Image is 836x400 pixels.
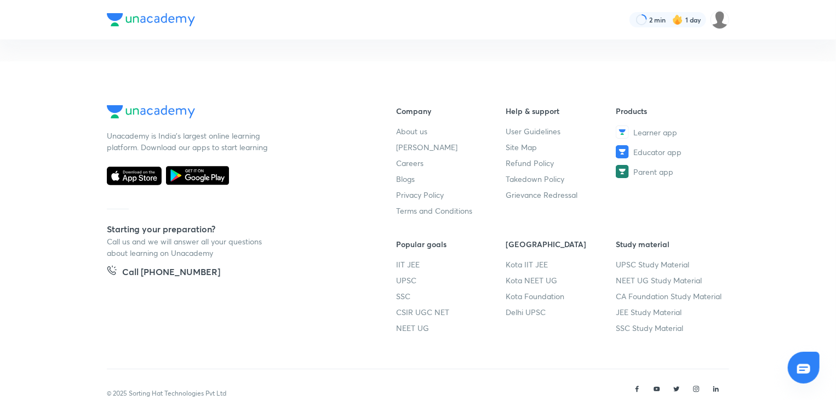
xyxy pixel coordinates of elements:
[616,145,726,158] a: Educator app
[506,290,616,302] a: Kota Foundation
[506,275,616,286] a: Kota NEET UG
[107,130,271,153] p: Unacademy is India’s largest online learning platform. Download our apps to start learning
[616,275,726,286] a: NEET UG Study Material
[506,157,616,169] a: Refund Policy
[633,166,673,178] span: Parent app
[633,127,677,138] span: Learner app
[396,259,506,270] a: IIT JEE
[616,290,726,302] a: CA Foundation Study Material
[107,388,226,398] p: © 2025 Sorting Hat Technologies Pvt Ltd
[107,236,271,259] p: Call us and we will answer all your questions about learning on Unacademy
[396,189,506,201] a: Privacy Policy
[616,306,726,318] a: JEE Study Material
[396,173,506,185] a: Blogs
[616,259,726,270] a: UPSC Study Material
[396,306,506,318] a: CSIR UGC NET
[616,105,726,117] h6: Products
[633,146,682,158] span: Educator app
[616,145,629,158] img: Educator app
[616,238,726,250] h6: Study material
[396,105,506,117] h6: Company
[506,141,616,153] a: Site Map
[616,165,629,178] img: Parent app
[396,157,506,169] a: Careers
[616,125,629,139] img: Learner app
[396,205,506,216] a: Terms and Conditions
[396,157,423,169] span: Careers
[396,125,506,137] a: About us
[506,173,616,185] a: Takedown Policy
[616,322,726,334] a: SSC Study Material
[107,13,195,26] img: Company Logo
[672,14,683,25] img: streak
[711,10,729,29] img: Sakshi
[506,238,616,250] h6: [GEOGRAPHIC_DATA]
[107,105,195,118] img: Company Logo
[396,141,506,153] a: [PERSON_NAME]
[107,222,361,236] h5: Starting your preparation?
[506,189,616,201] a: Grievance Redressal
[506,306,616,318] a: Delhi UPSC
[506,125,616,137] a: User Guidelines
[122,265,220,281] h5: Call [PHONE_NUMBER]
[396,322,506,334] a: NEET UG
[396,238,506,250] h6: Popular goals
[506,105,616,117] h6: Help & support
[506,259,616,270] a: Kota IIT JEE
[396,290,506,302] a: SSC
[616,125,726,139] a: Learner app
[396,275,506,286] a: UPSC
[616,165,726,178] a: Parent app
[107,265,220,281] a: Call [PHONE_NUMBER]
[107,105,361,121] a: Company Logo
